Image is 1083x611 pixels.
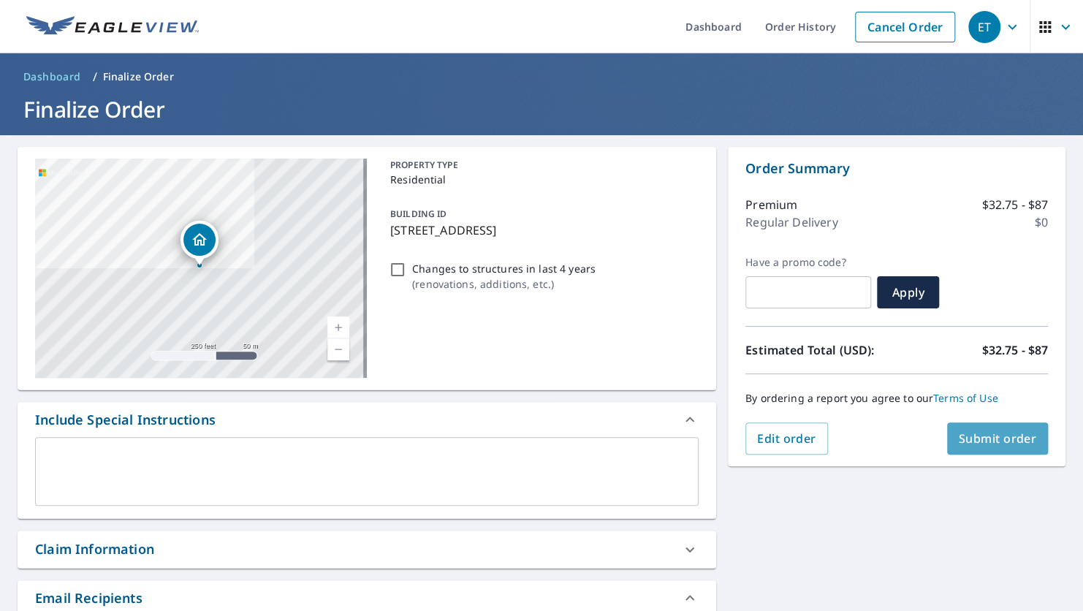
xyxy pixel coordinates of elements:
[745,341,897,359] p: Estimated Total (USD):
[103,69,174,84] p: Finalize Order
[18,94,1065,124] h1: Finalize Order
[390,159,693,172] p: PROPERTY TYPE
[327,338,349,360] a: Current Level 17, Zoom Out
[18,402,716,437] div: Include Special Instructions
[327,316,349,338] a: Current Level 17, Zoom In
[412,276,596,292] p: ( renovations, additions, etc. )
[968,11,1000,43] div: ET
[981,341,1048,359] p: $32.75 - $87
[390,208,446,220] p: BUILDING ID
[745,213,837,231] p: Regular Delivery
[947,422,1049,455] button: Submit order
[18,531,716,568] div: Claim Information
[757,430,816,447] span: Edit order
[855,12,955,42] a: Cancel Order
[18,65,1065,88] nav: breadcrumb
[390,221,693,239] p: [STREET_ADDRESS]
[35,539,154,559] div: Claim Information
[745,422,828,455] button: Edit order
[959,430,1037,447] span: Submit order
[1035,213,1048,231] p: $0
[390,172,693,187] p: Residential
[26,16,199,38] img: EV Logo
[18,65,87,88] a: Dashboard
[745,256,871,269] label: Have a promo code?
[745,392,1048,405] p: By ordering a report you agree to our
[35,588,142,608] div: Email Recipients
[933,391,998,405] a: Terms of Use
[889,284,927,300] span: Apply
[35,410,216,430] div: Include Special Instructions
[745,196,797,213] p: Premium
[877,276,939,308] button: Apply
[180,221,218,266] div: Dropped pin, building 1, Residential property, 830 Broad St Salamanca, NY 14779
[93,68,97,86] li: /
[981,196,1048,213] p: $32.75 - $87
[412,261,596,276] p: Changes to structures in last 4 years
[23,69,81,84] span: Dashboard
[745,159,1048,178] p: Order Summary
